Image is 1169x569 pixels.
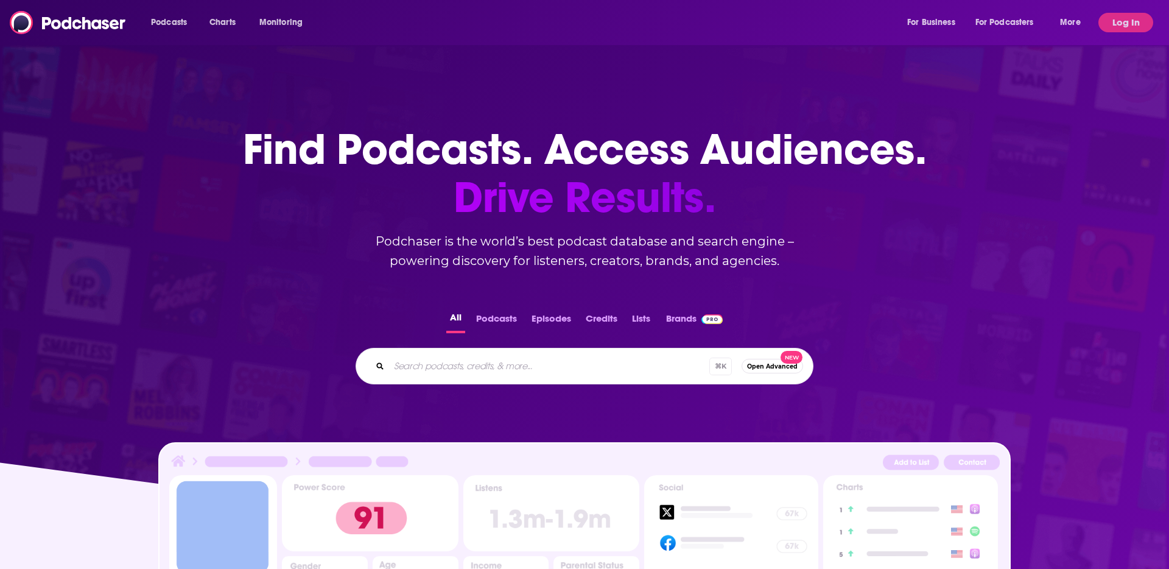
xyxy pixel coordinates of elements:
[1060,14,1081,31] span: More
[967,13,1051,32] button: open menu
[389,356,709,376] input: Search podcasts, credits, & more...
[243,125,927,222] h1: Find Podcasts. Access Audiences.
[202,13,243,32] a: Charts
[666,309,723,333] a: BrandsPodchaser Pro
[446,309,465,333] button: All
[472,309,521,333] button: Podcasts
[463,475,639,551] img: Podcast Insights Listens
[747,363,798,370] span: Open Advanced
[628,309,654,333] button: Lists
[1098,13,1153,32] button: Log In
[209,14,236,31] span: Charts
[907,14,955,31] span: For Business
[259,14,303,31] span: Monitoring
[975,14,1034,31] span: For Podcasters
[251,13,318,32] button: open menu
[781,351,802,364] span: New
[528,309,575,333] button: Episodes
[282,475,458,551] img: Podcast Insights Power score
[243,174,927,222] span: Drive Results.
[742,359,803,373] button: Open AdvancedNew
[709,358,732,375] span: ⌘ K
[701,314,723,324] img: Podchaser Pro
[356,348,813,384] div: Search podcasts, credits, & more...
[151,14,187,31] span: Podcasts
[169,453,1000,475] img: Podcast Insights Header
[1051,13,1096,32] button: open menu
[899,13,971,32] button: open menu
[582,309,621,333] button: Credits
[142,13,203,32] button: open menu
[341,231,828,270] h2: Podchaser is the world’s best podcast database and search engine – powering discovery for listene...
[10,11,127,34] img: Podchaser - Follow, Share and Rate Podcasts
